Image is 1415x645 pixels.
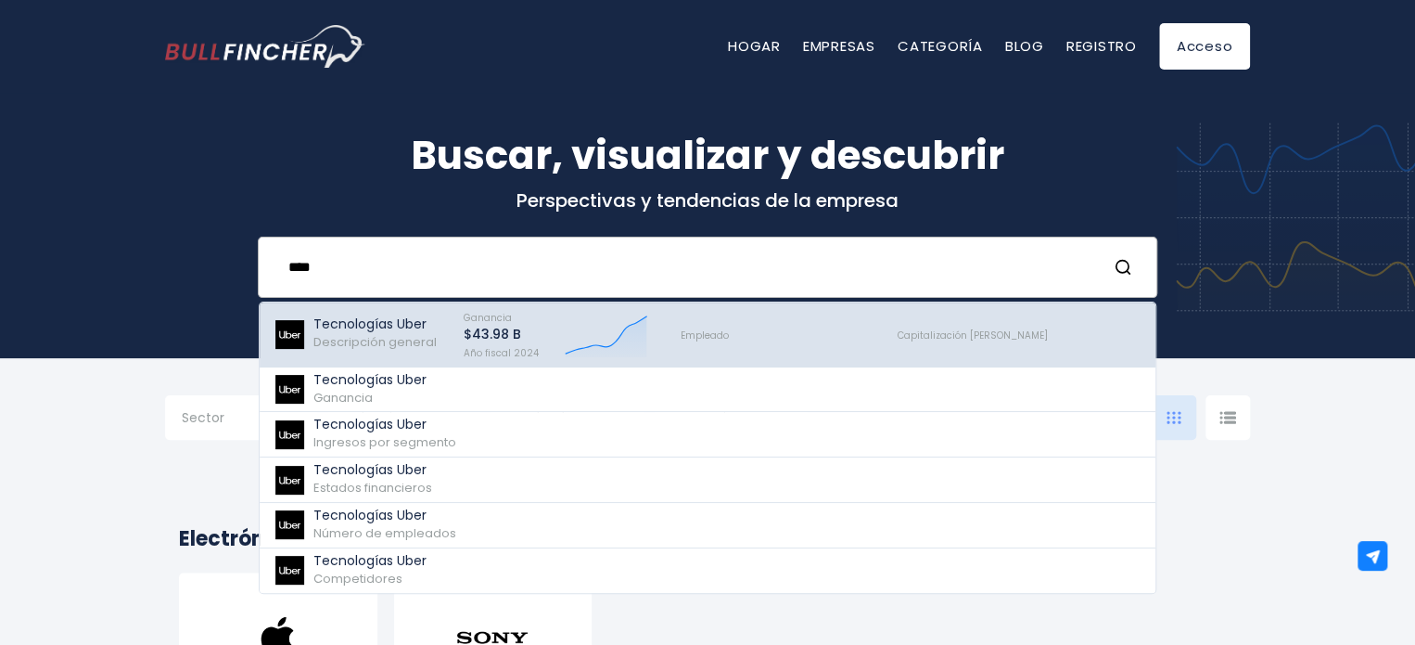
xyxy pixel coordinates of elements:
[464,311,512,325] font: Ganancia
[313,460,427,479] font: Tecnologías Uber
[313,315,427,333] font: Tecnologías Uber
[313,524,456,542] font: Número de empleados
[313,551,427,570] font: Tecnologías Uber
[313,415,427,433] font: Tecnologías Uber
[313,433,456,451] font: Ingresos por segmento
[1159,23,1251,70] a: Acceso
[313,333,437,351] font: Descripción general
[313,479,432,497] font: Estados financieros
[1177,36,1233,56] font: Acceso
[313,570,402,587] font: Competidores
[260,503,1155,548] a: Tecnologías Uber Número de empleados
[728,36,781,56] a: Hogar
[803,36,875,56] a: Empresas
[313,389,373,406] font: Ganancia
[260,458,1155,503] a: Tecnologías Uber Estados financieros
[1114,255,1138,279] button: Buscar
[313,506,427,524] font: Tecnologías Uber
[681,329,729,342] font: Empleado
[182,403,300,436] input: Selección
[464,325,521,343] font: $43.98 B
[898,329,1048,342] font: Capitalización [PERSON_NAME]
[516,187,899,213] font: Perspectivas y tendencias de la empresa
[260,548,1155,593] a: Tecnologías Uber Competidores
[165,25,364,68] a: Ir a la página de inicio
[1066,36,1137,56] a: Registro
[179,524,428,553] font: Electrónica de consumo
[165,25,365,68] img: Logotipo de Bullfincher
[464,346,539,360] font: Año fiscal 2024
[411,128,1004,183] font: Buscar, visualizar y descubrir
[260,412,1155,458] a: Tecnologías Uber Ingresos por segmento
[1005,36,1044,56] a: Blog
[898,36,983,56] a: Categoría
[260,303,1155,368] a: Tecnologías Uber Descripción general Ganancia $43.98 B Año fiscal 2024 Empleado Capitalización [P...
[182,408,224,427] font: Sector
[1166,411,1181,424] img: icon-comp-grid.svg
[260,368,1155,413] a: Tecnologías Uber Ganancia
[313,370,427,389] font: Tecnologías Uber
[1219,411,1236,424] img: icon-comp-list-view.svg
